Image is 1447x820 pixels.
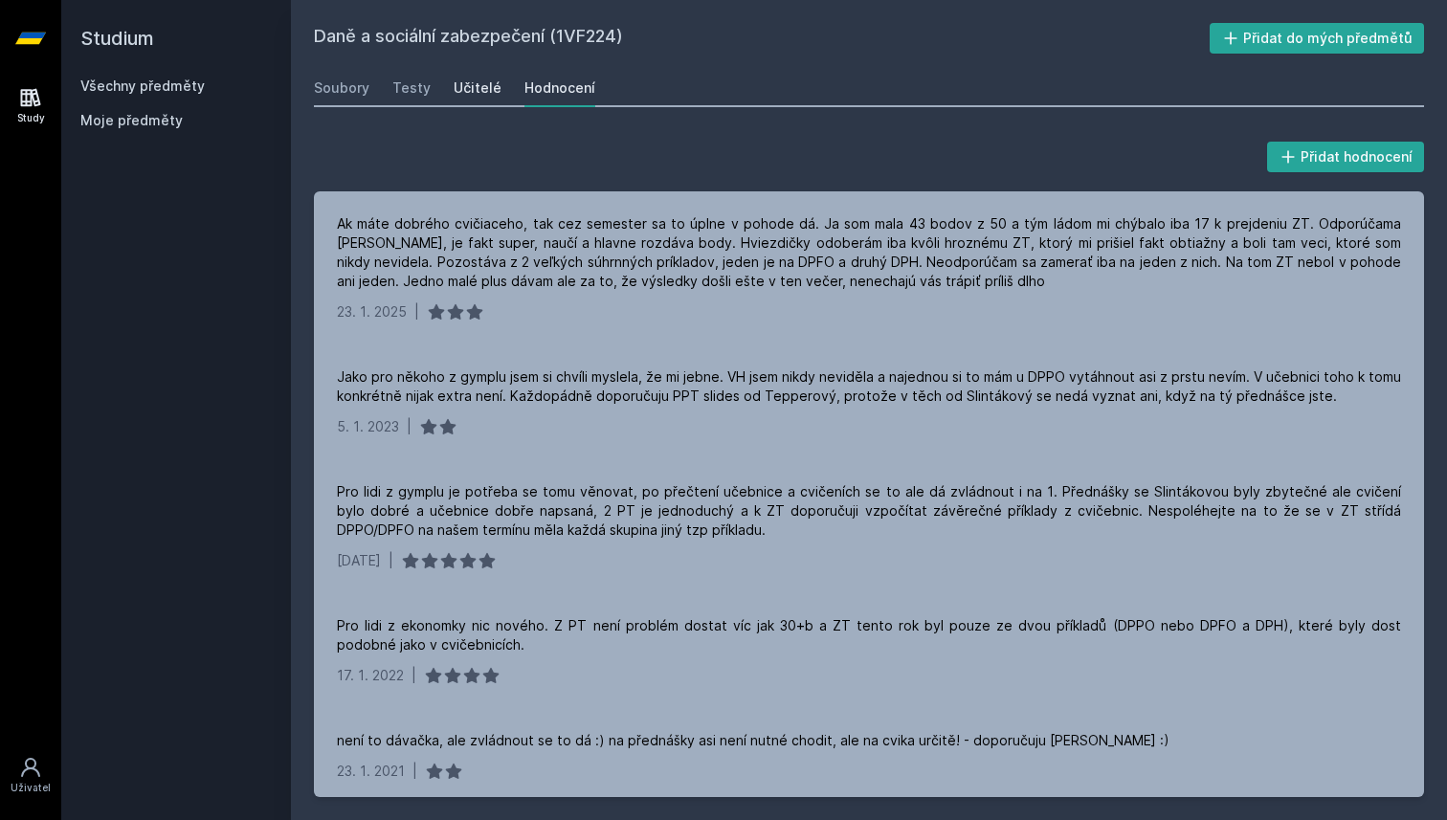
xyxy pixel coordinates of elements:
a: Učitelé [454,69,501,107]
div: Pro lidi z ekonomky nic nového. Z PT není problém dostat víc jak 30+b a ZT tento rok byl pouze ze... [337,616,1401,654]
a: Soubory [314,69,369,107]
a: Hodnocení [524,69,595,107]
a: Všechny předměty [80,78,205,94]
button: Přidat do mých předmětů [1210,23,1425,54]
div: | [412,762,417,781]
a: Uživatel [4,746,57,805]
div: [DATE] [337,551,381,570]
a: Study [4,77,57,135]
div: 23. 1. 2021 [337,762,405,781]
button: Přidat hodnocení [1267,142,1425,172]
div: Study [17,111,45,125]
div: 5. 1. 2023 [337,417,399,436]
div: 17. 1. 2022 [337,666,404,685]
div: Ak máte dobrého cvičiaceho, tak cez semester sa to úplne v pohode dá. Ja som mala 43 bodov z 50 a... [337,214,1401,291]
h2: Daně a sociální zabezpečení (1VF224) [314,23,1210,54]
span: Moje předměty [80,111,183,130]
div: Testy [392,78,431,98]
div: Pro lidi z gymplu je potřeba se tomu věnovat, po přečtení učebnice a cvičeních se to ale dá zvlád... [337,482,1401,540]
div: není to dávačka, ale zvládnout se to dá :) na přednášky asi není nutné chodit, ale na cvika určit... [337,731,1169,750]
div: Soubory [314,78,369,98]
div: | [389,551,393,570]
div: Hodnocení [524,78,595,98]
div: Učitelé [454,78,501,98]
div: Uživatel [11,781,51,795]
div: Jako pro někoho z gymplu jsem si chvíli myslela, že mi jebne. VH jsem nikdy neviděla a najednou s... [337,367,1401,406]
div: 23. 1. 2025 [337,302,407,321]
div: | [407,417,412,436]
div: | [412,666,416,685]
a: Testy [392,69,431,107]
div: | [414,302,419,321]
